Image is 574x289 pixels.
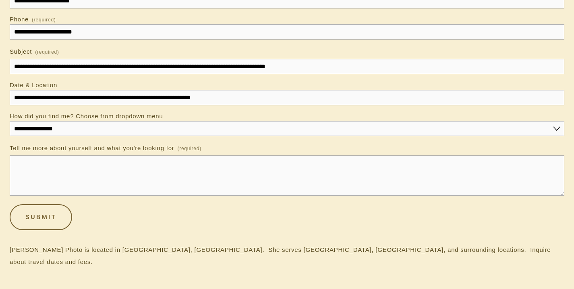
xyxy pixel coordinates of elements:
span: Tell me more about yourself and what you're looking for [10,144,174,151]
span: (required) [177,143,201,154]
span: Submit [26,213,56,221]
select: How did you find me? Choose from dropdown menu [10,121,564,136]
span: Date & Location [10,82,57,88]
p: [PERSON_NAME] Photo is located in [GEOGRAPHIC_DATA], [GEOGRAPHIC_DATA]. She serves [GEOGRAPHIC_DA... [10,244,564,268]
span: (required) [35,47,59,57]
span: (required) [32,17,56,22]
span: Subject [10,48,32,55]
span: How did you find me? Choose from dropdown menu [10,113,163,119]
span: Phone [10,16,29,23]
button: SubmitSubmit [10,204,72,230]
